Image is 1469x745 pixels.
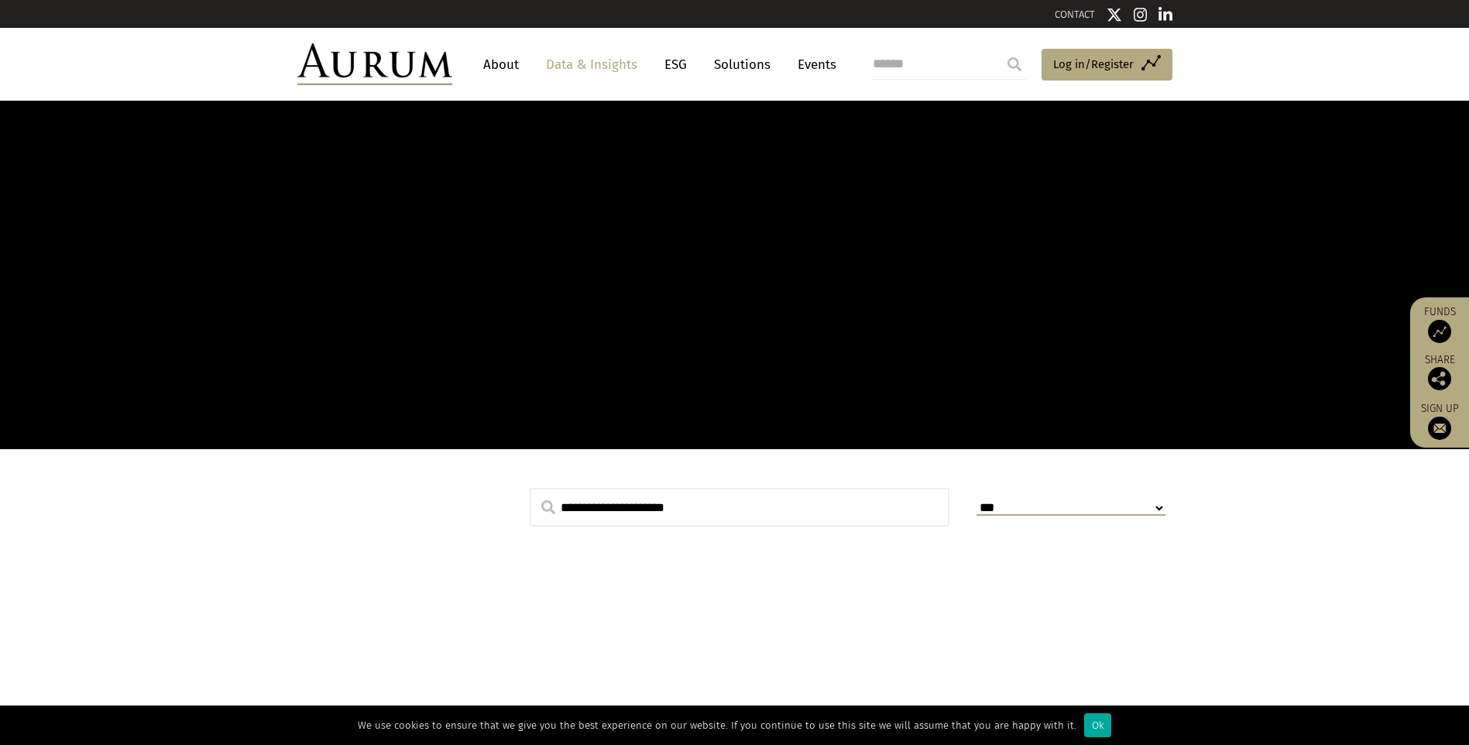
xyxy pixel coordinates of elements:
[1428,417,1451,440] img: Sign up to our newsletter
[1053,55,1134,74] span: Log in/Register
[1428,367,1451,390] img: Share this post
[1134,7,1148,22] img: Instagram icon
[1418,305,1461,343] a: Funds
[538,50,645,79] a: Data & Insights
[657,50,695,79] a: ESG
[475,50,527,79] a: About
[1084,713,1111,737] div: Ok
[999,49,1030,80] input: Submit
[1428,320,1451,343] img: Access Funds
[1042,49,1172,81] a: Log in/Register
[1418,402,1461,440] a: Sign up
[1158,7,1172,22] img: Linkedin icon
[1418,355,1461,390] div: Share
[541,500,555,514] img: search.svg
[1055,9,1095,20] a: CONTACT
[1107,7,1122,22] img: Twitter icon
[790,50,836,79] a: Events
[706,50,778,79] a: Solutions
[297,43,452,85] img: Aurum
